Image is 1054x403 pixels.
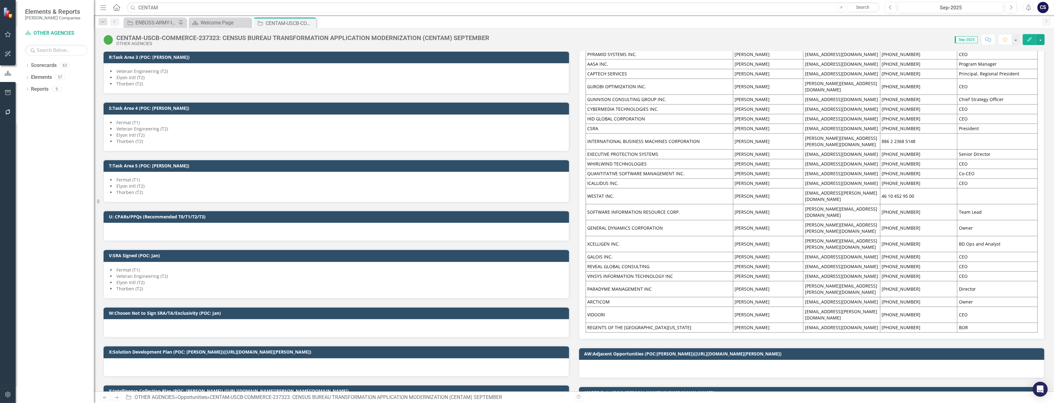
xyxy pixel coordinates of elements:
[880,297,957,307] td: [PHONE_NUMBER]
[957,252,1038,262] td: CEO
[880,49,957,59] td: [PHONE_NUMBER]
[60,63,70,68] div: 63
[586,169,733,178] td: QUANTITATIVE SOFTWARE MANAGEMENT INC.
[52,86,62,92] div: 9
[880,307,957,323] td: [PHONE_NUMBER]
[880,133,957,149] td: 886 2 2368 5148
[586,59,733,69] td: AASA INC.
[25,15,80,20] small: [PERSON_NAME] Companies
[116,41,489,46] div: OTHER AGENCIES
[586,94,733,104] td: GUNNISON CONSULTING GROUP INC.
[957,149,1038,159] td: Senior Director
[803,59,880,69] td: [EMAIL_ADDRESS][DOMAIN_NAME]
[880,252,957,262] td: [PHONE_NUMBER]
[803,297,880,307] td: [EMAIL_ADDRESS][DOMAIN_NAME]
[116,177,140,183] span: Fermat (T1)
[586,262,733,271] td: REVEAL GLOBAL CONSULTING
[31,74,52,81] a: Elements
[25,30,88,37] a: OTHER AGENCIES
[733,149,803,159] td: [PERSON_NAME]
[135,394,175,400] a: OTHER AGENCIES
[880,79,957,94] td: [PHONE_NUMBER]
[803,323,880,332] td: [EMAIL_ADDRESS][DOMAIN_NAME]
[803,114,880,124] td: [EMAIL_ADDRESS][DOMAIN_NAME]
[586,236,733,252] td: XCELLIGEN INC.
[201,19,250,27] div: Welcome Page
[803,252,880,262] td: [EMAIL_ADDRESS][DOMAIN_NAME]
[266,19,315,27] div: CENTAM-USCB-COMMERCE-237323: CENSUS BUREAU TRANSFORMATION APPLICATION MODERNIZATION (CENTAM) SEPT...
[880,59,957,69] td: [PHONE_NUMBER]
[880,323,957,332] td: [PHONE_NUMBER]
[803,178,880,188] td: [EMAIL_ADDRESS][DOMAIN_NAME]
[586,133,733,149] td: INTERNATIONAL BUSINESS MACHINES CORPORATION
[116,120,140,125] span: Fermat (T1)
[880,114,957,124] td: [PHONE_NUMBER]
[733,79,803,94] td: [PERSON_NAME]
[957,69,1038,79] td: Principal, Regional President
[733,252,803,262] td: [PERSON_NAME]
[880,149,957,159] td: [PHONE_NUMBER]
[586,104,733,114] td: CYBERMEDIA TECHNOLOGIES INC.
[733,94,803,104] td: [PERSON_NAME]
[586,281,733,297] td: PARADYME MANAGEMENT INC
[116,81,143,87] span: Thorben (T2)
[957,204,1038,220] td: Team Lead
[957,79,1038,94] td: CEO
[733,307,803,323] td: [PERSON_NAME]
[803,79,880,94] td: [PERSON_NAME][EMAIL_ADDRESS][DOMAIN_NAME]
[586,149,733,159] td: EXECUTIVE PROTECTION SYSTEMS
[733,178,803,188] td: [PERSON_NAME]
[733,297,803,307] td: [PERSON_NAME]
[803,104,880,114] td: [EMAIL_ADDRESS][DOMAIN_NAME]
[957,281,1038,297] td: Director
[803,149,880,159] td: [EMAIL_ADDRESS][DOMAIN_NAME]
[803,69,880,79] td: [EMAIL_ADDRESS][DOMAIN_NAME]
[733,69,803,79] td: [PERSON_NAME]
[880,188,957,204] td: 46 10 452 95 00
[733,124,803,133] td: [PERSON_NAME]
[116,34,489,41] div: CENTAM-USCB-COMMERCE-237323: CENSUS BUREAU TRANSFORMATION APPLICATION MODERNIZATION (CENTAM) SEPT...
[957,178,1038,188] td: CEO
[116,183,145,189] span: Elyon Intl (T2)
[733,133,803,149] td: [PERSON_NAME]
[1037,2,1049,13] button: CS
[880,236,957,252] td: [PHONE_NUMBER]
[25,8,80,15] span: Elements & Reports
[880,94,957,104] td: [PHONE_NUMBER]
[109,253,566,258] h3: V:SRA Signed (POC: Jan)
[116,189,143,195] span: Thorben (T2)
[3,7,14,18] img: ClearPoint Strategy
[116,279,145,285] span: Elyon Intl (T2)
[116,132,145,138] span: Elyon Intl (T2)
[957,271,1038,281] td: CEO
[733,281,803,297] td: [PERSON_NAME]
[957,236,1038,252] td: BD Ops and Analyst
[957,262,1038,271] td: CEO
[135,19,177,27] div: ENBOSS-ARMY-ITES3 SB-221122 (Army National Guard ENBOSS Support Service Sustainment, Enhancement,...
[210,394,502,400] div: CENTAM-USCB-COMMERCE-237323: CENSUS BUREAU TRANSFORMATION APPLICATION MODERNIZATION (CENTAM) SEPT...
[109,55,566,59] h3: R:Task Area 3 (POC: [PERSON_NAME])
[31,62,57,69] a: Scorecards
[880,104,957,114] td: [PHONE_NUMBER]
[586,79,733,94] td: GUROBI OPTIMIZATION INC.
[900,4,1001,12] div: Sep-2025
[803,133,880,149] td: [PERSON_NAME][EMAIL_ADDRESS][PERSON_NAME][DOMAIN_NAME]
[190,19,250,27] a: Welcome Page
[957,124,1038,133] td: President
[803,204,880,220] td: [PERSON_NAME][EMAIL_ADDRESS][DOMAIN_NAME]
[803,188,880,204] td: [EMAIL_ADDRESS][PERSON_NAME][DOMAIN_NAME]
[957,323,1038,332] td: BOR
[586,307,733,323] td: VIDOORI
[586,204,733,220] td: SOFTWARE INFORMATION RESOURCE CORP.
[803,307,880,323] td: [EMAIL_ADDRESS][PERSON_NAME][DOMAIN_NAME]
[103,35,113,45] img: Active
[125,19,177,27] a: ENBOSS-ARMY-ITES3 SB-221122 (Army National Guard ENBOSS Support Service Sustainment, Enhancement,...
[955,36,978,43] span: Sep-2025
[586,271,733,281] td: VINSYS INFORMATION TECHNOLOGY INC
[847,3,878,12] a: Search
[584,390,1041,395] h3: AX:RFP Date (POC: [PERSON_NAME])([URL][DOMAIN_NAME])
[586,69,733,79] td: CAPTECH SERVICES
[733,323,803,332] td: [PERSON_NAME]
[803,220,880,236] td: [PERSON_NAME][EMAIL_ADDRESS][PERSON_NAME][DOMAIN_NAME]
